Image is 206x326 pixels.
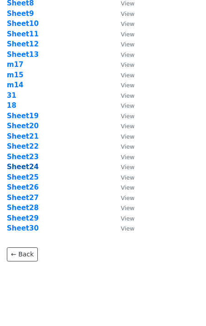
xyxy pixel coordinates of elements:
a: 31 [7,91,16,100]
a: Sheet30 [7,224,39,232]
a: View [112,204,134,212]
a: View [112,132,134,140]
a: Sheet29 [7,214,39,222]
small: View [121,51,134,58]
iframe: Chat Widget [160,282,206,326]
a: Sheet24 [7,163,39,171]
a: View [112,183,134,191]
a: m17 [7,60,24,69]
a: Sheet12 [7,40,39,48]
a: View [112,10,134,18]
a: Sheet22 [7,142,39,150]
a: View [112,91,134,100]
small: View [121,143,134,150]
a: Sheet11 [7,30,39,38]
a: View [112,101,134,110]
a: Sheet21 [7,132,39,140]
a: Sheet25 [7,173,39,181]
small: View [121,72,134,79]
a: View [112,173,134,181]
small: View [121,20,134,27]
a: Sheet23 [7,153,39,161]
a: ← Back [7,247,38,261]
small: View [121,164,134,171]
a: View [112,224,134,232]
small: View [121,92,134,99]
a: Sheet10 [7,20,39,28]
a: View [112,60,134,69]
small: View [121,133,134,140]
small: View [121,215,134,222]
a: Sheet9 [7,10,34,18]
a: View [112,153,134,161]
a: Sheet13 [7,50,39,59]
small: View [121,123,134,130]
a: Sheet26 [7,183,39,191]
a: View [112,122,134,130]
a: View [112,142,134,150]
a: View [112,71,134,79]
small: View [121,174,134,181]
a: View [112,163,134,171]
a: View [112,40,134,48]
a: View [112,194,134,202]
a: m15 [7,71,24,79]
a: 18 [7,101,16,110]
small: View [121,61,134,68]
small: View [121,41,134,48]
small: View [121,113,134,120]
a: Sheet20 [7,122,39,130]
a: m14 [7,81,24,89]
small: View [121,82,134,89]
a: View [112,20,134,28]
small: View [121,10,134,17]
small: View [121,31,134,38]
small: View [121,154,134,160]
a: Sheet27 [7,194,39,202]
small: View [121,195,134,201]
small: View [121,184,134,191]
a: Sheet28 [7,204,39,212]
a: View [112,81,134,89]
a: View [112,50,134,59]
a: View [112,112,134,120]
small: View [121,102,134,109]
small: View [121,205,134,211]
a: Sheet19 [7,112,39,120]
small: View [121,225,134,232]
a: View [112,214,134,222]
a: View [112,30,134,38]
